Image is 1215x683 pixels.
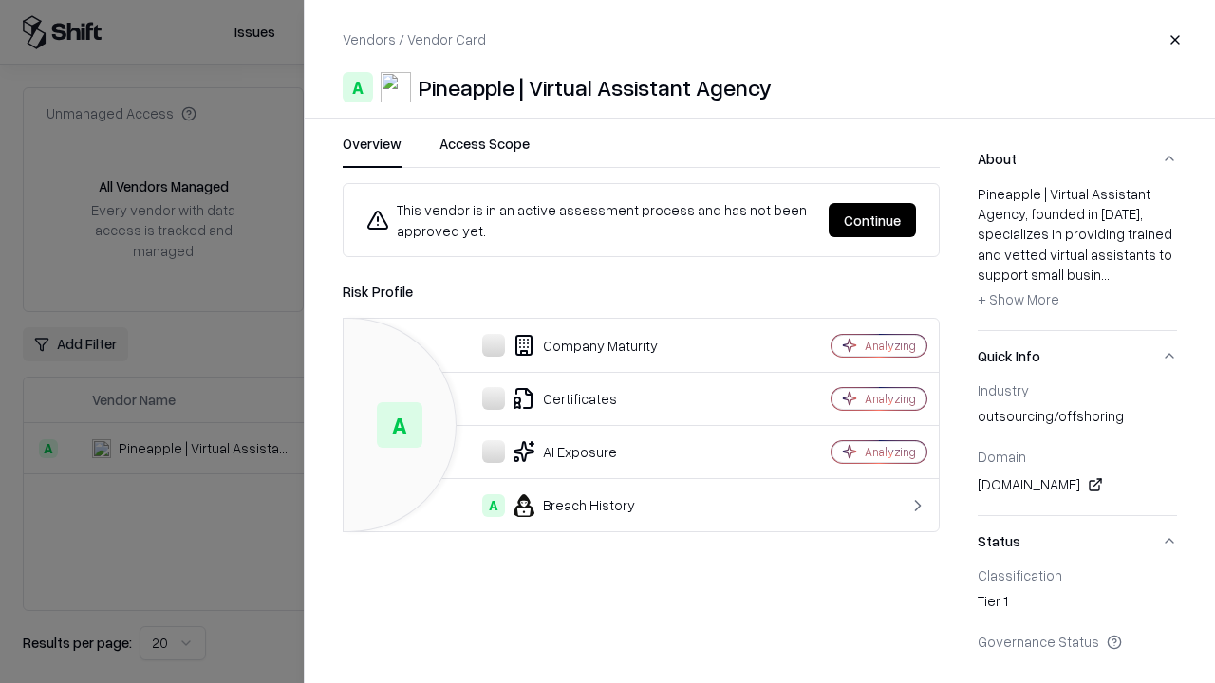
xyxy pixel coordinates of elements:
div: A [482,494,505,517]
button: Status [978,516,1177,566]
div: Classification [978,566,1177,583]
div: Governance Status [978,633,1177,650]
div: Industry [978,381,1177,398]
div: Domain [978,448,1177,465]
button: About [978,134,1177,184]
span: ... [1101,266,1110,283]
p: Vendors / Vendor Card [343,29,486,49]
button: Continue [829,203,916,237]
div: Certificates [359,387,765,410]
div: About [978,184,1177,330]
button: Overview [343,134,402,168]
div: Quick Info [978,381,1177,515]
img: Pineapple | Virtual Assistant Agency [381,72,411,102]
div: Tier 1 [978,591,1177,618]
div: outsourcing/offshoring [978,406,1177,433]
button: + Show More [978,285,1059,315]
div: A [377,402,422,448]
button: Access Scope [439,134,530,168]
span: + Show More [978,290,1059,307]
div: This vendor is in an active assessment process and has not been approved yet. [366,199,813,241]
div: Analyzing [865,338,916,354]
div: Company Maturity [359,334,765,357]
div: Risk Profile [343,280,940,303]
button: Quick Info [978,331,1177,381]
div: A [343,72,373,102]
div: [DOMAIN_NAME] [978,473,1177,496]
div: Analyzing [865,444,916,460]
div: Analyzing [865,391,916,407]
div: AI Exposure [359,440,765,463]
div: Breach History [359,494,765,517]
div: Pineapple | Virtual Assistant Agency, founded in [DATE], specializes in providing trained and vet... [978,184,1177,315]
div: Pineapple | Virtual Assistant Agency [419,72,772,102]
